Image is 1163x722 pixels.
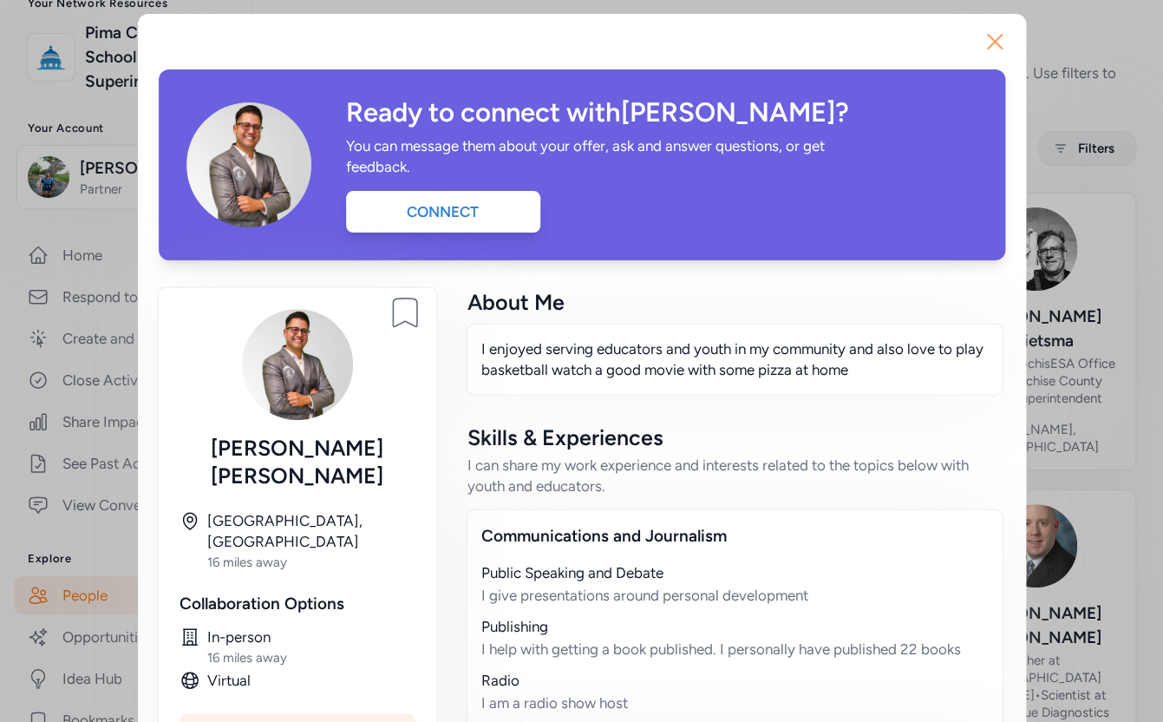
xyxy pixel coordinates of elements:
[481,524,988,548] div: Communications and Journalism
[481,692,988,713] div: I am a radio show host
[207,554,415,571] div: 16 miles away
[346,135,846,177] div: You can message them about your offer, ask and answer questions, or get feedback.
[467,455,1002,496] div: I can share my work experience and interests related to the topics below with youth and educators.
[180,592,415,616] div: Collaboration Options
[207,649,415,666] div: 16 miles away
[242,309,353,420] img: Avatar
[481,670,988,691] div: Radio
[481,338,988,380] p: I enjoyed serving educators and youth in my community and also love to play basketball watch a go...
[346,97,977,128] div: Ready to connect with [PERSON_NAME] ?
[346,191,540,233] div: Connect
[186,102,311,227] img: Avatar
[481,616,988,637] div: Publishing
[481,562,988,583] div: Public Speaking and Debate
[207,670,415,691] div: Virtual
[467,288,1002,316] div: About Me
[180,434,415,489] div: [PERSON_NAME] [PERSON_NAME]
[207,627,415,647] div: In-person
[481,639,988,660] div: I help with getting a book published. I personally have published 22 books
[481,585,988,606] div: I give presentations around personal development
[207,510,415,552] div: [GEOGRAPHIC_DATA], [GEOGRAPHIC_DATA]
[467,423,1002,451] div: Skills & Experiences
